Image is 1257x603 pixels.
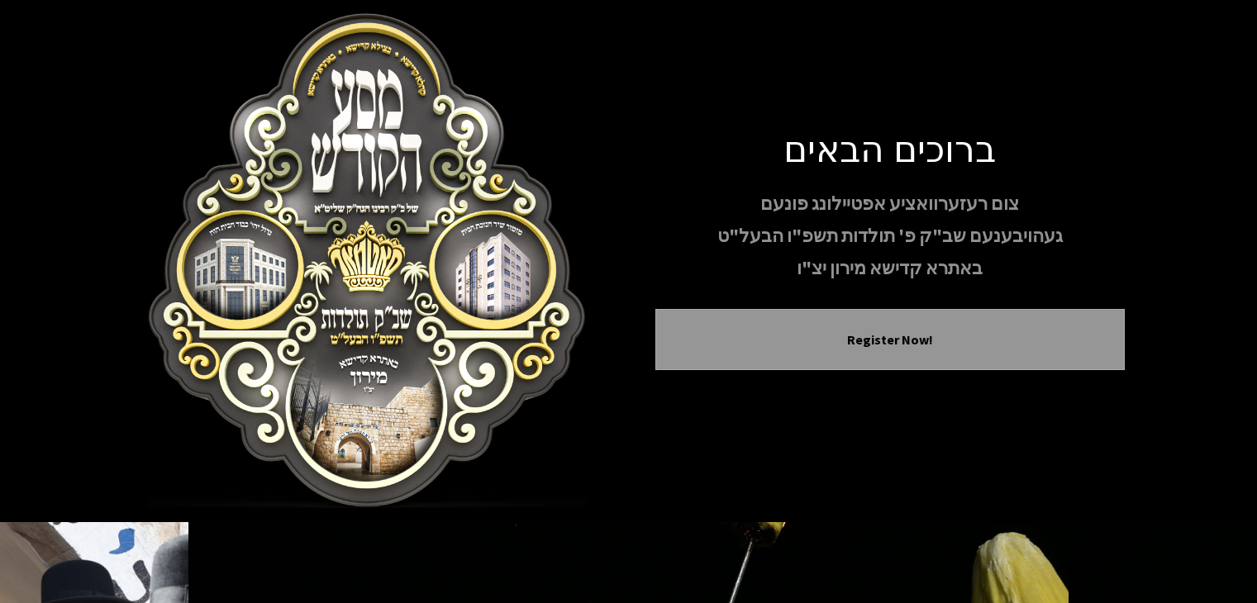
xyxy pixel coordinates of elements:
[655,189,1125,218] p: צום רעזערוואציע אפטיילונג פונעם
[655,126,1125,169] h1: ברוכים הבאים
[676,330,1104,349] button: Register Now!
[133,13,602,509] img: Meron Toldos Logo
[655,254,1125,283] p: באתרא קדישא מירון יצ"ו
[655,221,1125,250] p: געהויבענעם שב"ק פ' תולדות תשפ"ו הבעל"ט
